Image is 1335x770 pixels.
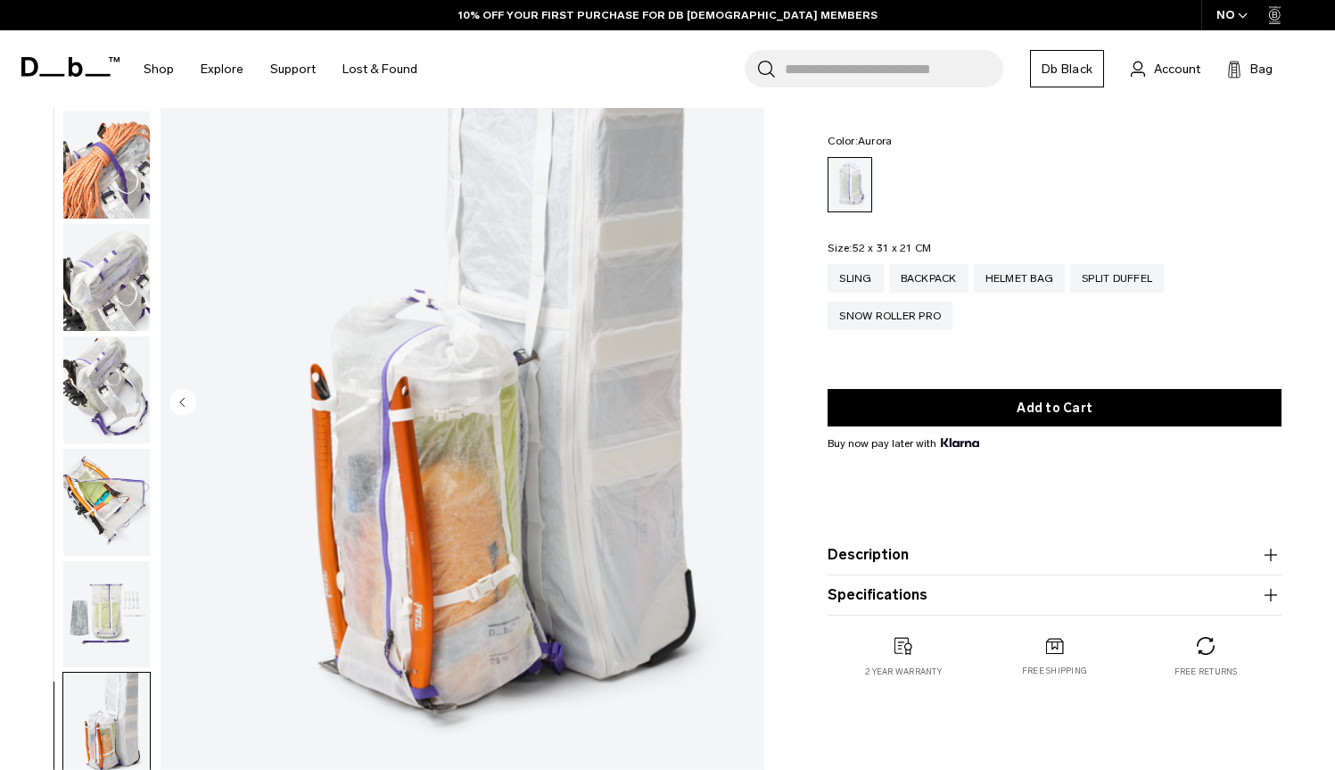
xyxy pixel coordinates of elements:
a: Account [1131,58,1200,79]
img: {"height" => 20, "alt" => "Klarna"} [941,438,979,447]
a: Explore [201,37,243,101]
legend: Size: [828,243,931,253]
button: Weigh_Lighter_Backpack_25L_12.png [62,223,151,332]
a: Split Duffel [1070,264,1164,293]
span: Bag [1250,60,1273,79]
a: Db Black [1030,50,1104,87]
button: Weigh_Lighter_Backpack_25L_11.png [62,111,151,219]
nav: Main Navigation [130,30,431,108]
a: Helmet Bag [974,264,1066,293]
button: Previous slide [169,388,196,418]
a: Aurora [828,157,872,212]
p: Free returns [1174,666,1238,678]
a: Lost & Found [342,37,417,101]
button: Specifications [828,584,1281,606]
a: Snow Roller Pro [828,302,952,330]
a: 10% OFF YOUR FIRST PURCHASE FOR DB [DEMOGRAPHIC_DATA] MEMBERS [458,7,878,23]
a: Backpack [889,264,968,293]
button: Weigh_Lighter_Backpack_25L_14.png [62,448,151,557]
button: Bag [1227,58,1273,79]
button: Add to Cart [828,389,1281,426]
button: Description [828,544,1281,566]
a: Shop [144,37,174,101]
p: Free shipping [1022,665,1087,677]
span: 52 x 31 x 21 CM [853,242,932,254]
p: 2 year warranty [865,666,942,678]
span: Aurora [858,135,893,147]
img: Weigh_Lighter_Backpack_25L_11.png [63,112,150,219]
img: Weigh_Lighter_Backpack_25L_15.png [63,561,150,668]
img: Weigh_Lighter_Backpack_25L_12.png [63,224,150,331]
button: Weigh_Lighter_Backpack_25L_15.png [62,560,151,669]
img: Weigh_Lighter_Backpack_25L_14.png [63,449,150,556]
span: Buy now pay later with [828,435,979,451]
img: Weigh_Lighter_Backpack_25L_13.png [63,336,150,443]
span: Account [1154,60,1200,79]
legend: Color: [828,136,892,146]
a: Sling [828,264,883,293]
button: Weigh_Lighter_Backpack_25L_13.png [62,335,151,444]
a: Support [270,37,316,101]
